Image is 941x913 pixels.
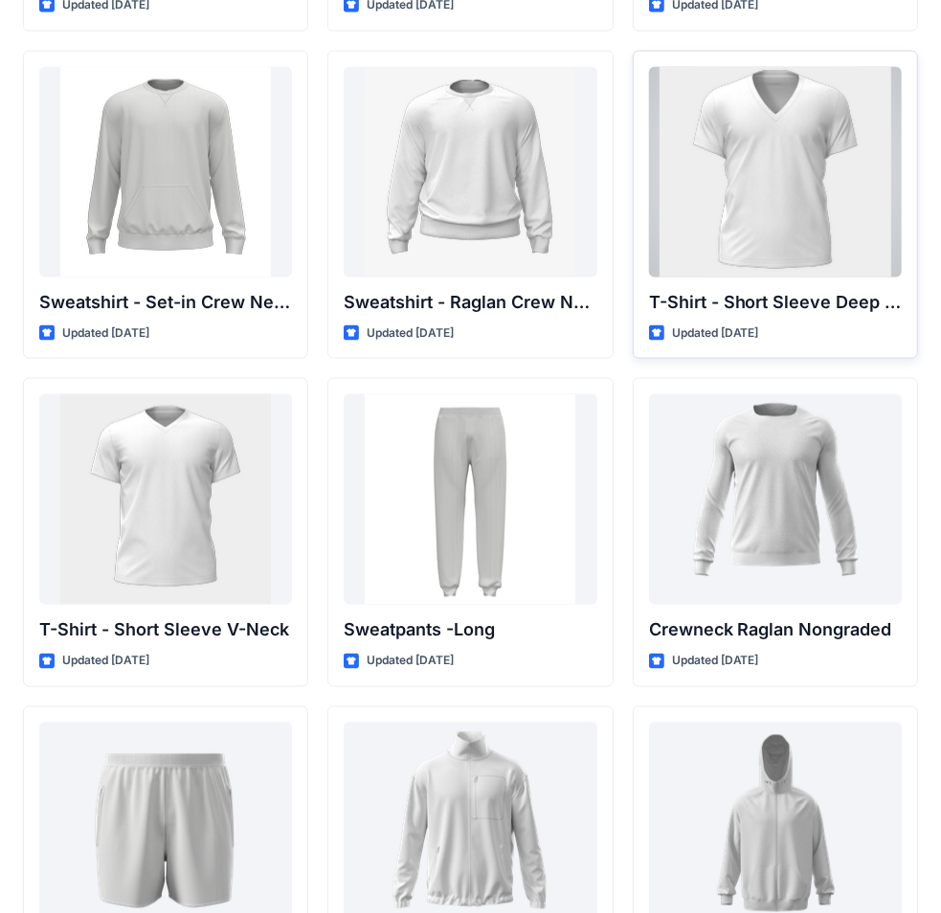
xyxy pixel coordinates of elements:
[367,651,454,671] p: Updated [DATE]
[672,651,759,671] p: Updated [DATE]
[649,289,902,316] p: T-Shirt - Short Sleeve Deep V-Neck
[39,289,292,316] p: Sweatshirt - Set-in Crew Neck w Kangaroo Pocket
[344,67,596,278] a: Sweatshirt - Raglan Crew Neck
[344,394,596,605] a: Sweatpants -Long
[39,616,292,643] p: T-Shirt - Short Sleeve V-Neck
[367,323,454,344] p: Updated [DATE]
[39,394,292,605] a: T-Shirt - Short Sleeve V-Neck
[62,651,149,671] p: Updated [DATE]
[344,616,596,643] p: Sweatpants -Long
[649,616,902,643] p: Crewneck Raglan Nongraded
[672,323,759,344] p: Updated [DATE]
[62,323,149,344] p: Updated [DATE]
[39,67,292,278] a: Sweatshirt - Set-in Crew Neck w Kangaroo Pocket
[649,67,902,278] a: T-Shirt - Short Sleeve Deep V-Neck
[344,289,596,316] p: Sweatshirt - Raglan Crew Neck
[649,394,902,605] a: Crewneck Raglan Nongraded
